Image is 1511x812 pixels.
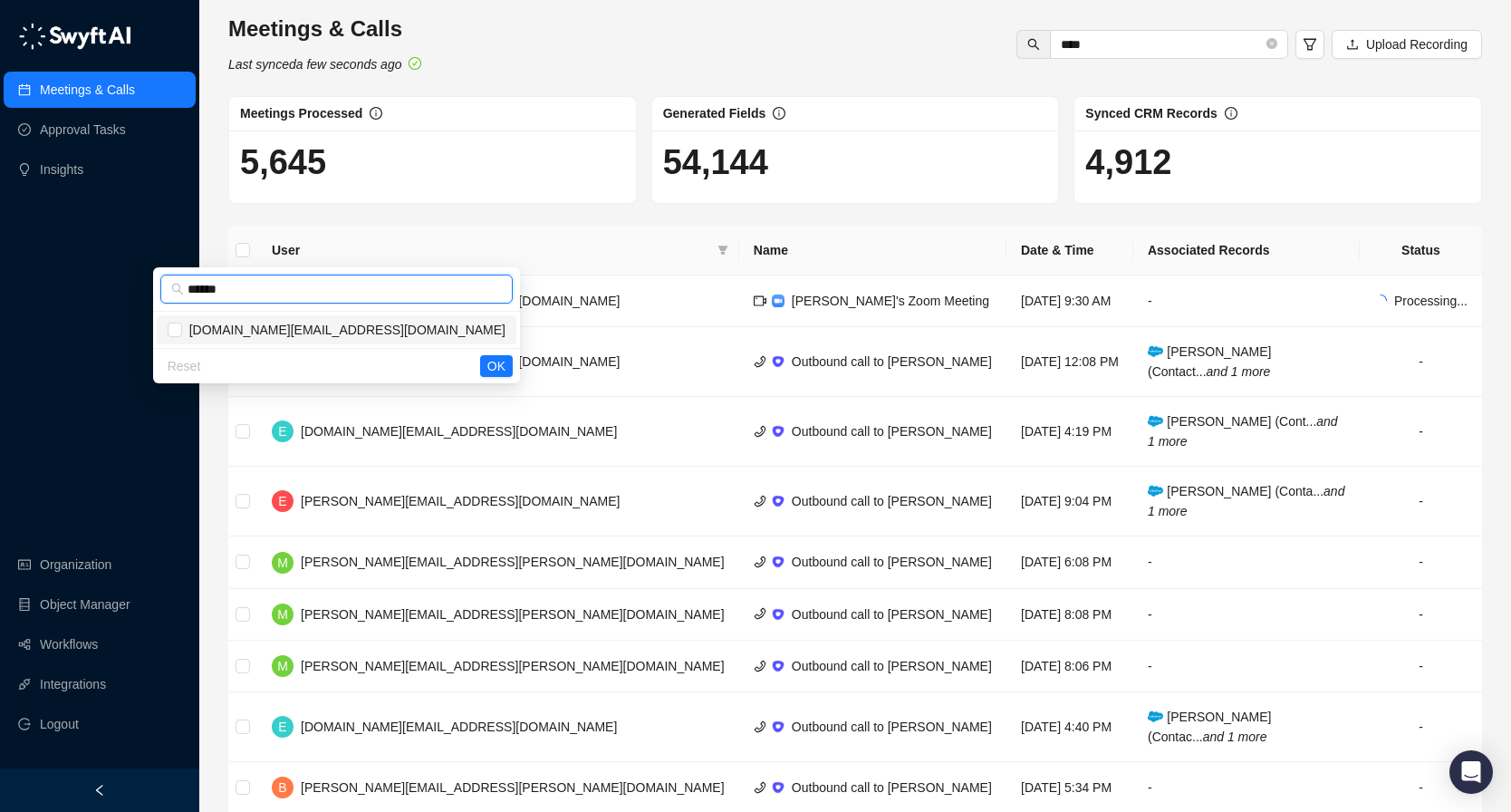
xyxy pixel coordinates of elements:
img: ix+ea6nV3o2uKgAAAABJRU5ErkJggg== [772,720,784,733]
span: info-circle [1225,107,1237,120]
img: ix+ea6nV3o2uKgAAAABJRU5ErkJggg== [772,425,784,438]
span: [PERSON_NAME] (Cont... [1148,414,1338,449]
span: [PERSON_NAME] (Contac... [1148,710,1272,744]
span: M [277,553,288,573]
span: Outbound call to [PERSON_NAME] [792,607,992,622]
span: [DOMAIN_NAME][EMAIL_ADDRESS][DOMAIN_NAME] [301,424,617,439]
span: filter [1303,37,1317,52]
td: [DATE] 4:40 PM [1006,692,1133,762]
td: - [1360,397,1482,467]
button: Reset [160,355,208,377]
td: [DATE] 4:19 PM [1006,397,1133,467]
td: [DATE] 9:30 AM [1006,275,1133,327]
img: zoom-DkfWWZB2.png [772,295,784,307]
h1: 54,144 [663,141,1048,183]
span: Outbound call to [PERSON_NAME] [792,780,992,795]
span: [PERSON_NAME]'s Zoom Meeting [792,294,989,308]
span: Generated Fields [663,106,766,121]
img: ix+ea6nV3o2uKgAAAABJRU5ErkJggg== [772,608,784,621]
img: ix+ea6nV3o2uKgAAAABJRU5ErkJggg== [772,355,784,368]
a: Insights [40,151,83,188]
span: [PERSON_NAME][EMAIL_ADDRESS][PERSON_NAME][DOMAIN_NAME] [301,780,725,795]
span: close-circle [1266,38,1277,49]
span: logout [18,718,31,730]
span: OK [487,356,505,376]
span: [PERSON_NAME] (Conta... [1148,484,1344,518]
span: phone [754,556,766,568]
span: M [277,604,288,624]
span: Outbound call to [PERSON_NAME] [792,555,992,569]
th: Date & Time [1006,226,1133,275]
a: Meetings & Calls [40,72,135,108]
img: logo-05li4sbe.png [18,23,131,50]
td: - [1133,641,1360,692]
td: - [1360,641,1482,692]
span: left [93,784,106,797]
td: [DATE] 9:04 PM [1006,467,1133,536]
td: - [1360,692,1482,762]
span: info-circle [773,107,785,120]
td: [DATE] 12:08 PM [1006,327,1133,397]
span: filter [717,245,728,256]
span: M [277,656,288,676]
img: ix+ea6nV3o2uKgAAAABJRU5ErkJggg== [772,781,784,794]
span: video-camera [754,295,766,307]
span: search [1027,38,1040,51]
button: Upload Recording [1332,30,1482,59]
span: loading [1374,295,1387,307]
span: Upload Recording [1366,34,1468,54]
span: close-circle [1266,36,1277,53]
a: Integrations [40,666,106,702]
td: - [1360,467,1482,536]
i: and 1 more [1148,414,1338,449]
img: ix+ea6nV3o2uKgAAAABJRU5ErkJggg== [772,556,784,568]
th: Associated Records [1133,226,1360,275]
span: [DOMAIN_NAME][EMAIL_ADDRESS][DOMAIN_NAME] [182,320,505,340]
a: Organization [40,546,111,583]
span: [PERSON_NAME] (Contact... [1148,344,1272,379]
img: ix+ea6nV3o2uKgAAAABJRU5ErkJggg== [772,660,784,672]
span: filter [714,237,732,264]
td: [DATE] 6:08 PM [1006,536,1133,588]
a: Object Manager [40,586,130,623]
th: Name [739,226,1006,275]
td: - [1360,589,1482,641]
span: [PERSON_NAME][EMAIL_ADDRESS][PERSON_NAME][DOMAIN_NAME] [301,659,725,673]
h1: 5,645 [240,141,625,183]
span: upload [1346,38,1359,51]
span: phone [754,660,766,672]
img: ix+ea6nV3o2uKgAAAABJRU5ErkJggg== [772,495,784,507]
span: check-circle [409,57,421,70]
td: - [1360,536,1482,588]
span: Outbound call to [PERSON_NAME] [792,354,992,369]
td: - [1133,536,1360,588]
span: Outbound call to [PERSON_NAME] [792,659,992,673]
span: Processing... [1394,294,1468,308]
span: phone [754,607,766,620]
h3: Meetings & Calls [228,14,421,43]
i: Last synced a few seconds ago [228,57,401,72]
span: Meetings Processed [240,106,362,121]
span: Logout [40,706,79,742]
span: phone [754,355,766,368]
h1: 4,912 [1085,141,1470,183]
span: E [278,491,286,511]
span: [PERSON_NAME][EMAIL_ADDRESS][PERSON_NAME][DOMAIN_NAME] [301,607,725,622]
td: - [1133,589,1360,641]
span: B [278,778,286,797]
span: Outbound call to [PERSON_NAME] [792,494,992,508]
a: Approval Tasks [40,111,126,148]
span: phone [754,495,766,507]
span: E [278,717,286,737]
td: [DATE] 8:08 PM [1006,589,1133,641]
a: Workflows [40,626,98,662]
td: - [1133,275,1360,327]
span: info-circle [370,107,382,120]
span: [PERSON_NAME][EMAIL_ADDRESS][DOMAIN_NAME] [301,494,620,508]
span: Outbound call to [PERSON_NAME] [792,720,992,734]
div: Open Intercom Messenger [1449,750,1493,794]
span: User [272,240,710,260]
span: phone [754,781,766,794]
i: and 1 more [1207,364,1271,379]
i: and 1 more [1203,730,1267,744]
